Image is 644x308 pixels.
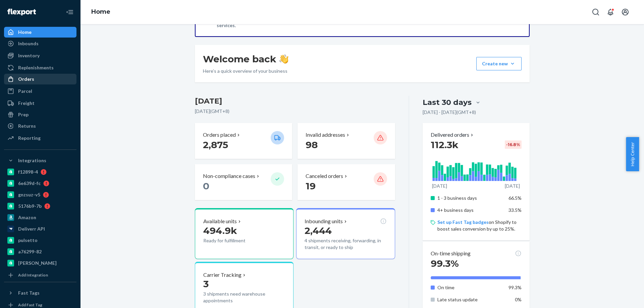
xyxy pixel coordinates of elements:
button: Open account menu [619,5,632,19]
p: 4+ business days [437,207,503,213]
p: Carrier Tracking [203,271,241,279]
span: 99.3% [508,285,522,290]
a: gnzsuz-v5 [4,189,76,200]
p: on Shopify to boost sales conversion by up to 25%. [437,219,522,232]
a: Home [91,8,110,15]
p: Ready for fulfillment [203,237,265,244]
p: [DATE] [432,183,447,189]
p: Available units [203,218,237,225]
button: Integrations [4,155,76,166]
a: Inbounds [4,38,76,49]
p: Late status update [437,296,503,303]
p: Non-compliance cases [203,172,255,180]
div: Replenishments [18,64,54,71]
div: 5176b9-7b [18,203,42,209]
div: Freight [18,100,35,107]
div: Last 30 days [423,97,472,108]
span: 66.5% [508,195,522,201]
div: Inbounds [18,40,39,47]
a: Set up Fast Tag badges [437,219,489,225]
div: Parcel [18,88,32,95]
span: 3 [203,278,209,290]
a: Home [4,27,76,38]
button: Non-compliance cases 0 [195,164,292,200]
button: Available units494.9kReady for fulfillment [195,208,293,259]
div: -16.8 % [505,140,522,149]
button: Delivered orders [431,131,475,139]
a: a76299-82 [4,246,76,257]
img: hand-wave emoji [279,54,288,64]
ol: breadcrumbs [86,2,116,22]
div: Returns [18,123,36,129]
div: Orders [18,76,34,82]
div: Deliverr API [18,226,45,232]
a: Amazon [4,212,76,223]
span: 494.9k [203,225,237,236]
p: [DATE] [505,183,520,189]
div: Home [18,29,32,36]
a: Reporting [4,133,76,143]
a: Orders [4,74,76,84]
h1: Welcome back [203,53,288,65]
div: Integrations [18,157,46,164]
div: Amazon [18,214,36,221]
a: 5176b9-7b [4,201,76,211]
span: 33.5% [508,207,522,213]
p: [DATE] ( GMT+8 ) [195,108,395,115]
a: Prep [4,109,76,120]
div: gnzsuz-v5 [18,191,40,198]
div: Inventory [18,52,40,59]
img: Flexport logo [7,9,36,15]
button: Create new [476,57,522,70]
p: Invalid addresses [306,131,345,139]
span: 19 [306,180,316,192]
button: Fast Tags [4,288,76,298]
div: a76299-82 [18,248,42,255]
p: On-time shipping [431,250,471,257]
p: Here’s a quick overview of your business [203,68,288,74]
span: 99.3% [431,258,459,269]
a: Add Integration [4,271,76,279]
a: pulsetto [4,235,76,246]
a: [PERSON_NAME] [4,258,76,268]
p: 1 - 3 business days [437,195,503,201]
span: 112.3k [431,139,459,150]
span: 98 [306,139,318,150]
span: 0 [203,180,209,192]
span: 2,875 [203,139,228,150]
p: On time [437,284,503,291]
button: Close Navigation [63,5,76,19]
span: 0% [515,297,522,302]
div: f12898-4 [18,169,38,175]
p: 4 shipments receiving, forwarding, in transit, or ready to ship [305,237,386,251]
button: Help Center [626,137,639,171]
p: [DATE] - [DATE] ( GMT+8 ) [423,109,476,116]
button: Canceled orders 19 [298,164,395,200]
div: [PERSON_NAME] [18,260,57,266]
span: 2,444 [305,225,332,236]
button: Open Search Box [589,5,602,19]
a: Freight [4,98,76,109]
a: f12898-4 [4,167,76,177]
div: Fast Tags [18,290,40,296]
div: Reporting [18,135,41,141]
h3: [DATE] [195,96,395,107]
div: Add Integration [18,272,48,278]
button: Open notifications [604,5,617,19]
a: Inventory [4,50,76,61]
a: Replenishments [4,62,76,73]
p: 3 shipments need warehouse appointments [203,291,285,304]
a: 6e639d-fc [4,178,76,189]
button: Inbounding units2,4444 shipments receiving, forwarding, in transit, or ready to ship [296,208,395,259]
button: Invalid addresses 98 [298,123,395,159]
a: Parcel [4,86,76,97]
p: Inbounding units [305,218,343,225]
div: Add Fast Tag [18,302,42,308]
p: Canceled orders [306,172,343,180]
a: Returns [4,121,76,131]
div: 6e639d-fc [18,180,41,187]
p: Orders placed [203,131,236,139]
div: pulsetto [18,237,38,244]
